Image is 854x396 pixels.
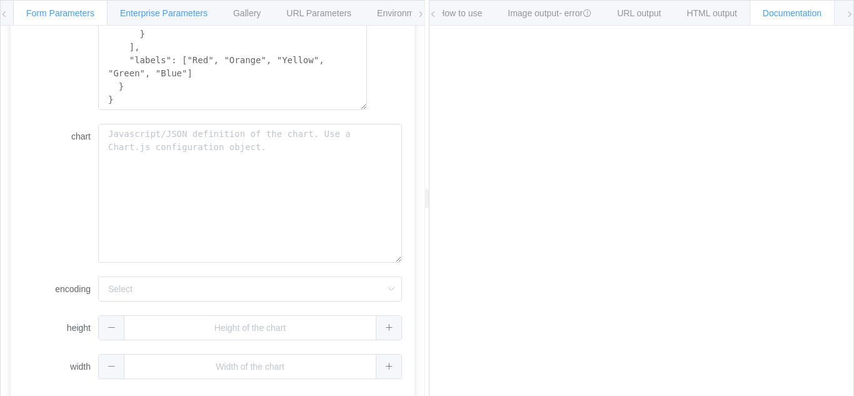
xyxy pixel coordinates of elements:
[23,124,98,149] label: chart
[23,277,98,302] label: encoding
[23,354,98,379] label: width
[286,8,351,18] span: URL Parameters
[617,8,661,18] span: URL output
[23,315,98,340] label: height
[686,8,736,18] span: HTML output
[98,315,402,340] input: Height of the chart
[26,8,94,18] span: Form Parameters
[763,8,821,18] span: Documentation
[98,277,402,302] input: Select
[508,8,591,18] span: Image output
[559,8,591,18] span: - error
[120,8,208,18] span: Enterprise Parameters
[98,354,402,379] input: Width of the chart
[425,8,482,18] span: 📘 How to use
[377,8,431,18] span: Environments
[233,8,261,18] span: Gallery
